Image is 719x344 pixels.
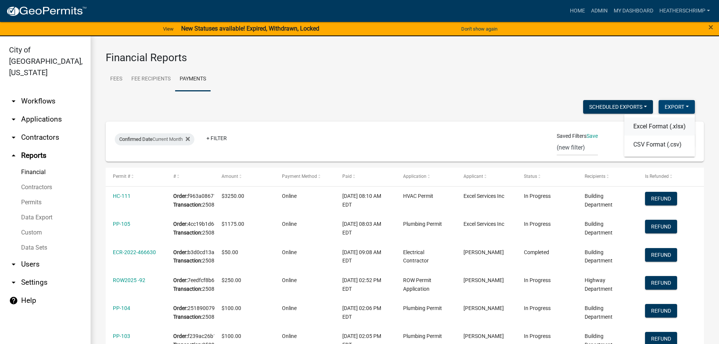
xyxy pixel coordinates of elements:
span: Excel Services Inc [463,193,504,199]
wm-modal-confirm: Refund Payment [645,308,677,314]
button: Close [708,23,713,32]
span: ROW Permit Application [403,277,431,292]
span: Saved Filters [557,132,587,140]
span: Building Department [585,249,613,264]
button: Don't show again [458,23,500,35]
a: HC-111 [113,193,131,199]
datatable-header-cell: Applicant [456,168,517,186]
datatable-header-cell: Is Refunded [638,168,698,186]
span: Applicant [463,174,483,179]
a: Save [587,133,598,139]
datatable-header-cell: Permit # [106,168,166,186]
span: In Progress [524,305,551,311]
a: PP-105 [113,221,130,227]
button: CSV Format (.csv) [624,136,695,154]
span: Payment Method [282,174,317,179]
i: arrow_drop_down [9,260,18,269]
div: [DATE] 09:08 AM EDT [342,248,388,265]
span: Excel Services Inc [463,221,504,227]
a: My Dashboard [611,4,656,18]
div: 4cc19b1d6ee346a6b5a7d03eae91db52 25082207017005C58D56225082207017 [173,220,207,237]
a: PP-103 [113,333,130,339]
button: Export [659,100,695,114]
span: Is Refunded [645,174,669,179]
div: [DATE] 08:03 AM EDT [342,220,388,237]
div: Current Month [115,133,194,145]
i: arrow_drop_down [9,133,18,142]
div: [DATE] 02:52 PM EDT [342,276,388,293]
span: $100.00 [222,305,241,311]
button: Refund [645,276,677,290]
span: Online [282,249,297,255]
span: Online [282,193,297,199]
b: Order: [173,305,188,311]
button: Refund [645,220,677,233]
span: Confirmed Date [119,136,152,142]
span: Online [282,221,297,227]
datatable-header-cell: Paid [335,168,396,186]
span: Application [403,174,426,179]
wm-modal-confirm: Refund Payment [645,196,677,202]
a: Admin [588,4,611,18]
datatable-header-cell: Recipients [577,168,637,186]
span: Amount [222,174,238,179]
a: Home [567,4,588,18]
span: $250.00 [222,277,241,283]
div: 2518900798534a96ac1a5a1d4b0b5718 25081913051438987ECAB25081913051 [173,304,207,321]
span: Plumbing Permit [403,305,442,311]
wm-modal-confirm: Refund Payment [645,224,677,230]
a: Fee Recipients [127,67,175,91]
span: Permit # [113,174,130,179]
span: Plumbing Permit [403,333,442,339]
a: ROW2025 -92 [113,277,145,283]
span: Recipients [585,174,605,179]
span: Building Department [585,193,613,208]
div: [DATE] 02:06 PM EDT [342,304,388,321]
b: Transaction: [173,230,202,236]
wm-modal-confirm: Refund Payment [645,252,677,258]
a: heatherschrimp [656,4,713,18]
a: PP-104 [113,305,130,311]
span: In Progress [524,221,551,227]
b: Transaction: [173,258,202,264]
datatable-header-cell: Payment Method [275,168,335,186]
button: Excel Format (.xlsx) [624,117,695,136]
a: Payments [175,67,211,91]
span: In Progress [524,333,551,339]
b: Transaction: [173,202,202,208]
wm-modal-confirm: Refund Payment [645,336,677,342]
div: 7eedfcf8b657469d9224015e1e5af4bb 2508191348580F11DBBD125081913485 [173,276,207,293]
button: Refund [645,192,677,205]
i: arrow_drop_down [9,97,18,106]
span: Plumbing Permit [403,221,442,227]
b: Order: [173,221,188,227]
a: + Filter [200,131,233,145]
b: Order: [173,249,188,255]
span: Highway Department [585,277,613,292]
span: Online [282,277,297,283]
datatable-header-cell: # [166,168,214,186]
wm-modal-confirm: Refund Payment [645,280,677,286]
button: Refund [645,304,677,318]
span: Building Department [585,221,613,236]
span: $100.00 [222,333,241,339]
span: Babak Noory [463,249,504,255]
span: $3250.00 [222,193,244,199]
b: Order: [173,193,188,199]
b: Transaction: [173,314,202,320]
i: arrow_drop_down [9,278,18,287]
strong: New Statuses available! Expired, Withdrawn, Locked [181,25,319,32]
i: arrow_drop_down [9,115,18,124]
span: Steve Banet [463,333,504,339]
span: Status [524,174,537,179]
button: Refund [645,248,677,262]
div: [DATE] 08:10 AM EDT [342,192,388,209]
span: Completed [524,249,549,255]
span: Building Department [585,305,613,320]
span: # [173,174,176,179]
i: arrow_drop_up [9,151,18,160]
span: Electrical Contractor [403,249,429,264]
datatable-header-cell: Application [396,168,456,186]
span: Steve Banet [463,305,504,311]
span: $1175.00 [222,221,244,227]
